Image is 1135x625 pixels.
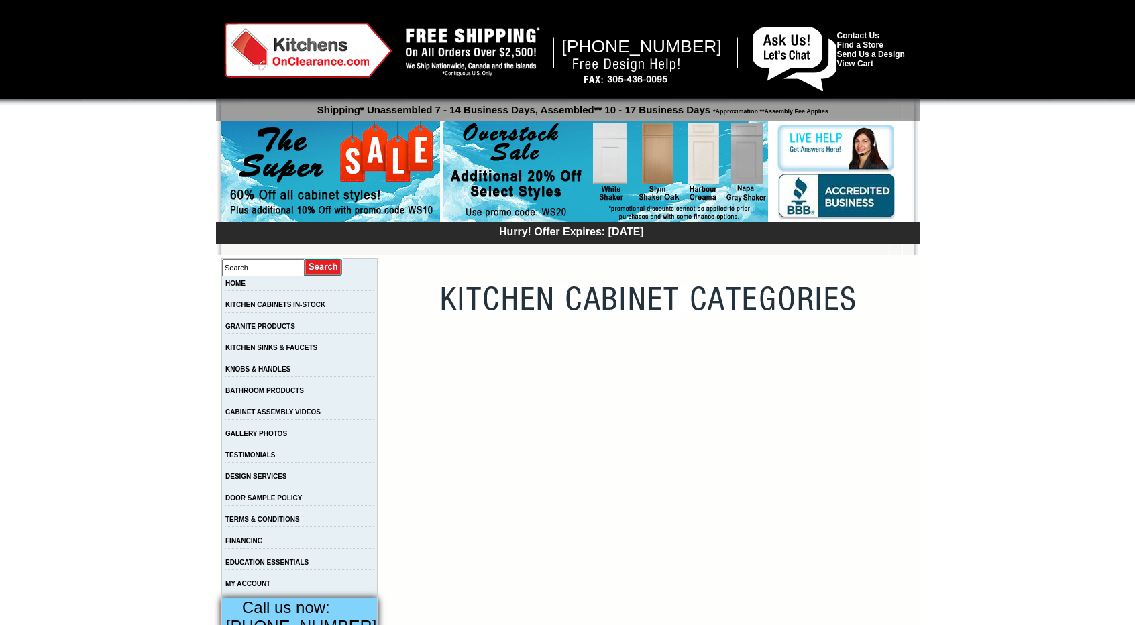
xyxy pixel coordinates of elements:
a: Find a Store [837,40,883,50]
img: Kitchens on Clearance Logo [225,23,392,78]
a: CABINET ASSEMBLY VIDEOS [225,408,321,416]
a: Send Us a Design [837,50,905,59]
a: KITCHEN SINKS & FAUCETS [225,344,317,351]
a: View Cart [837,59,873,68]
span: [PHONE_NUMBER] [561,36,722,56]
a: GRANITE PRODUCTS [225,323,295,330]
a: FINANCING [225,537,263,545]
a: DOOR SAMPLE POLICY [225,494,302,502]
a: MY ACCOUNT [225,580,270,587]
a: KNOBS & HANDLES [225,365,290,373]
a: DESIGN SERVICES [225,473,287,480]
span: Call us now: [242,598,330,616]
a: BATHROOM PRODUCTS [225,387,304,394]
a: GALLERY PHOTOS [225,430,287,437]
span: *Approximation **Assembly Fee Applies [710,105,828,115]
a: EDUCATION ESSENTIALS [225,559,309,566]
a: HOME [225,280,246,287]
a: TERMS & CONDITIONS [225,516,300,523]
p: Shipping* Unassembled 7 - 14 Business Days, Assembled** 10 - 17 Business Days [223,98,920,115]
div: Hurry! Offer Expires: [DATE] [223,224,920,238]
input: Submit [305,258,343,276]
a: TESTIMONIALS [225,451,275,459]
a: Contact Us [837,31,879,40]
a: KITCHEN CABINETS IN-STOCK [225,301,325,308]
